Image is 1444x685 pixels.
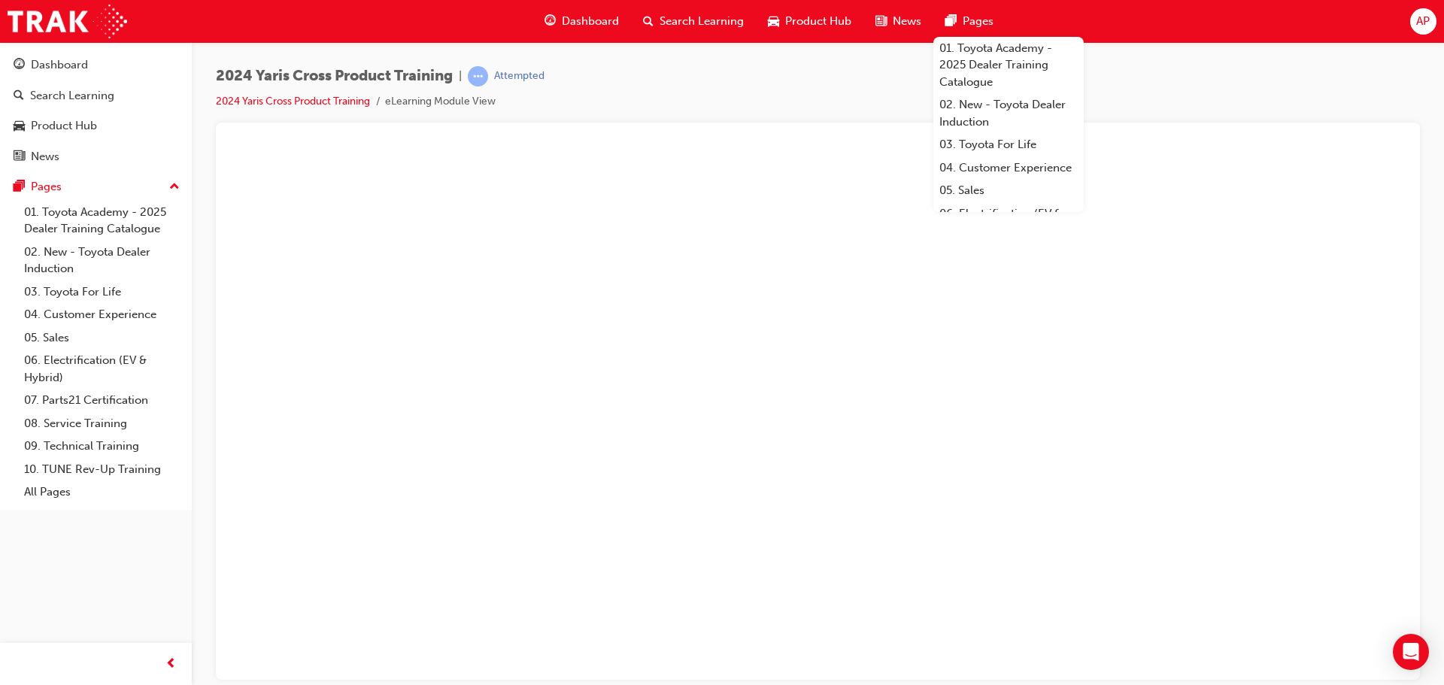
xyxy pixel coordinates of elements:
div: Product Hub [31,117,97,135]
a: news-iconNews [863,6,933,37]
a: search-iconSearch Learning [631,6,756,37]
a: 06. Electrification (EV & Hybrid) [933,202,1084,242]
button: AP [1410,8,1436,35]
a: 2024 Yaris Cross Product Training [216,95,370,108]
span: pages-icon [14,180,25,194]
a: 01. Toyota Academy - 2025 Dealer Training Catalogue [933,37,1084,94]
a: 03. Toyota For Life [933,133,1084,156]
a: 03. Toyota For Life [18,280,186,304]
div: Attempted [494,69,545,83]
a: 04. Customer Experience [933,156,1084,180]
a: 09. Technical Training [18,435,186,458]
a: Search Learning [6,82,186,110]
span: prev-icon [165,655,177,674]
div: Search Learning [30,87,114,105]
span: pages-icon [945,12,957,31]
button: DashboardSearch LearningProduct HubNews [6,48,186,173]
span: learningRecordVerb_ATTEMPT-icon [468,66,488,86]
span: news-icon [14,150,25,164]
span: search-icon [643,12,654,31]
span: Product Hub [785,13,851,30]
span: guage-icon [545,12,556,31]
div: Pages [31,178,62,195]
a: 01. Toyota Academy - 2025 Dealer Training Catalogue [18,201,186,241]
span: up-icon [169,177,180,197]
span: car-icon [768,12,779,31]
a: 06. Electrification (EV & Hybrid) [18,349,186,389]
span: Search Learning [660,13,744,30]
a: guage-iconDashboard [532,6,631,37]
a: 04. Customer Experience [18,303,186,326]
span: Pages [963,13,994,30]
a: 08. Service Training [18,412,186,435]
span: News [893,13,921,30]
span: car-icon [14,120,25,133]
span: | [459,68,462,85]
span: guage-icon [14,59,25,72]
span: AP [1416,13,1430,30]
a: 02. New - Toyota Dealer Induction [933,93,1084,133]
img: Trak [8,5,127,38]
a: Product Hub [6,112,186,140]
span: search-icon [14,89,24,103]
div: Open Intercom Messenger [1393,634,1429,670]
div: News [31,148,59,165]
a: 05. Sales [933,179,1084,202]
a: All Pages [18,480,186,504]
button: Pages [6,173,186,201]
a: pages-iconPages [933,6,1006,37]
a: 05. Sales [18,326,186,350]
a: Dashboard [6,51,186,79]
span: 2024 Yaris Cross Product Training [216,68,453,85]
div: Dashboard [31,56,88,74]
a: 02. New - Toyota Dealer Induction [18,241,186,280]
a: 10. TUNE Rev-Up Training [18,458,186,481]
a: car-iconProduct Hub [756,6,863,37]
a: News [6,143,186,171]
span: Dashboard [562,13,619,30]
span: news-icon [875,12,887,31]
a: 07. Parts21 Certification [18,389,186,412]
li: eLearning Module View [385,93,496,111]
